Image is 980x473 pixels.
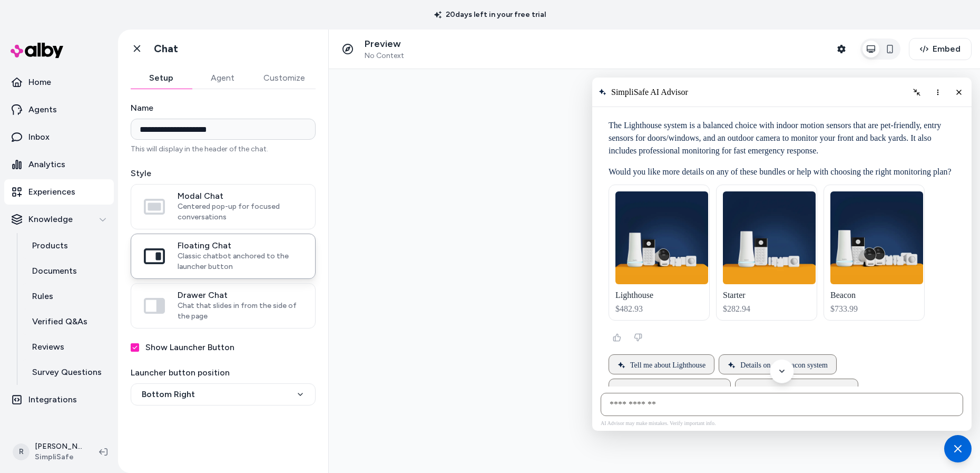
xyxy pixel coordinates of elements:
[35,452,82,462] span: SimpliSafe
[428,9,552,20] p: 20 days left in your free trial
[22,258,114,284] a: Documents
[28,131,50,143] p: Inbox
[6,435,91,469] button: R[PERSON_NAME]SimpliSafe
[4,207,114,232] button: Knowledge
[22,309,114,334] a: Verified Q&As
[28,158,65,171] p: Analytics
[4,387,114,412] a: Integrations
[253,67,316,89] button: Customize
[178,201,302,223] span: Centered pop-up for focused conversations
[32,265,77,277] p: Documents
[32,239,68,252] p: Products
[22,233,114,258] a: Products
[909,38,972,60] button: Embed
[28,103,57,116] p: Agents
[154,42,178,55] h1: Chat
[131,67,192,89] button: Setup
[22,334,114,360] a: Reviews
[131,167,316,180] label: Style
[28,213,73,226] p: Knowledge
[145,341,234,354] label: Show Launcher Button
[178,240,302,251] span: Floating Chat
[933,43,961,55] span: Embed
[11,43,63,58] img: alby Logo
[4,179,114,205] a: Experiences
[178,251,302,272] span: Classic chatbot anchored to the launcher button
[178,191,302,201] span: Modal Chat
[4,124,114,150] a: Inbox
[13,443,30,460] span: R
[131,102,316,114] label: Name
[32,341,64,353] p: Reviews
[178,290,302,301] span: Drawer Chat
[4,152,114,177] a: Analytics
[35,441,82,452] p: [PERSON_NAME]
[365,38,404,50] p: Preview
[28,186,75,198] p: Experiences
[22,284,114,309] a: Rules
[28,76,51,89] p: Home
[131,366,316,379] label: Launcher button position
[131,144,316,155] p: This will display in the header of the chat.
[28,393,77,406] p: Integrations
[192,67,253,89] button: Agent
[365,51,404,61] span: No Context
[4,70,114,95] a: Home
[22,360,114,385] a: Survey Questions
[32,290,53,303] p: Rules
[32,366,102,379] p: Survey Questions
[178,301,302,322] span: Chat that slides in from the side of the page
[4,97,114,122] a: Agents
[32,315,87,328] p: Verified Q&As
